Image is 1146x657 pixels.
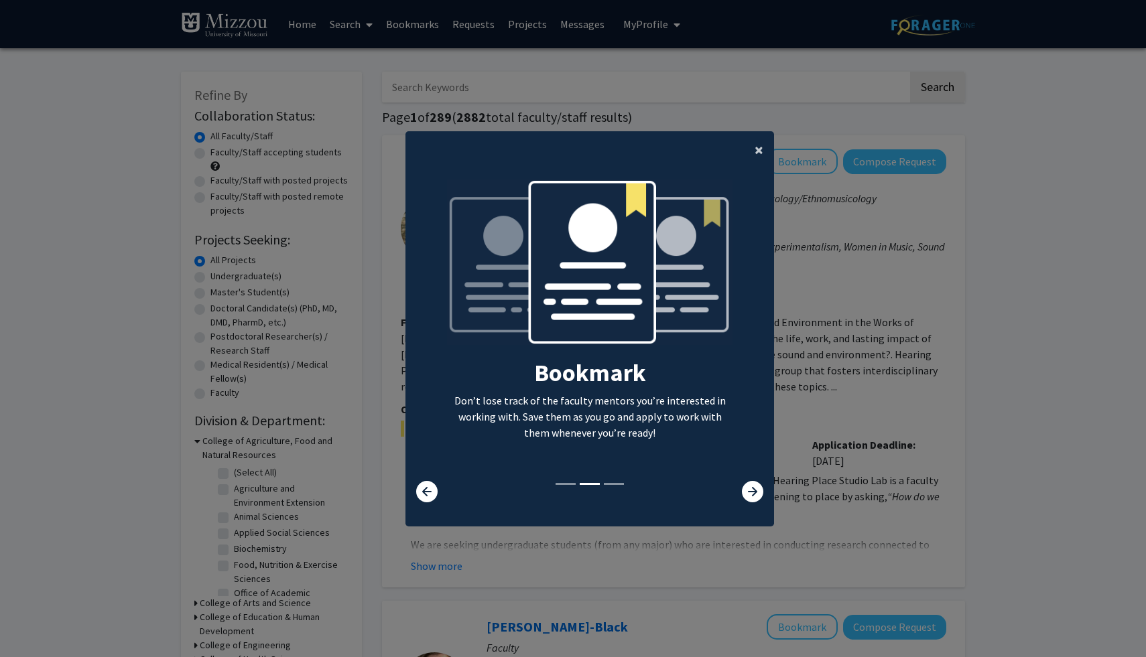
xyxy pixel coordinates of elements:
h2: Bookmark [447,358,733,387]
img: bookmark [447,179,733,358]
span: × [755,139,763,160]
iframe: Chat [10,597,57,647]
p: Don’t lose track of the faculty mentors you’re interested in working with. Save them as you go an... [447,392,733,441]
button: Close [744,131,774,169]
